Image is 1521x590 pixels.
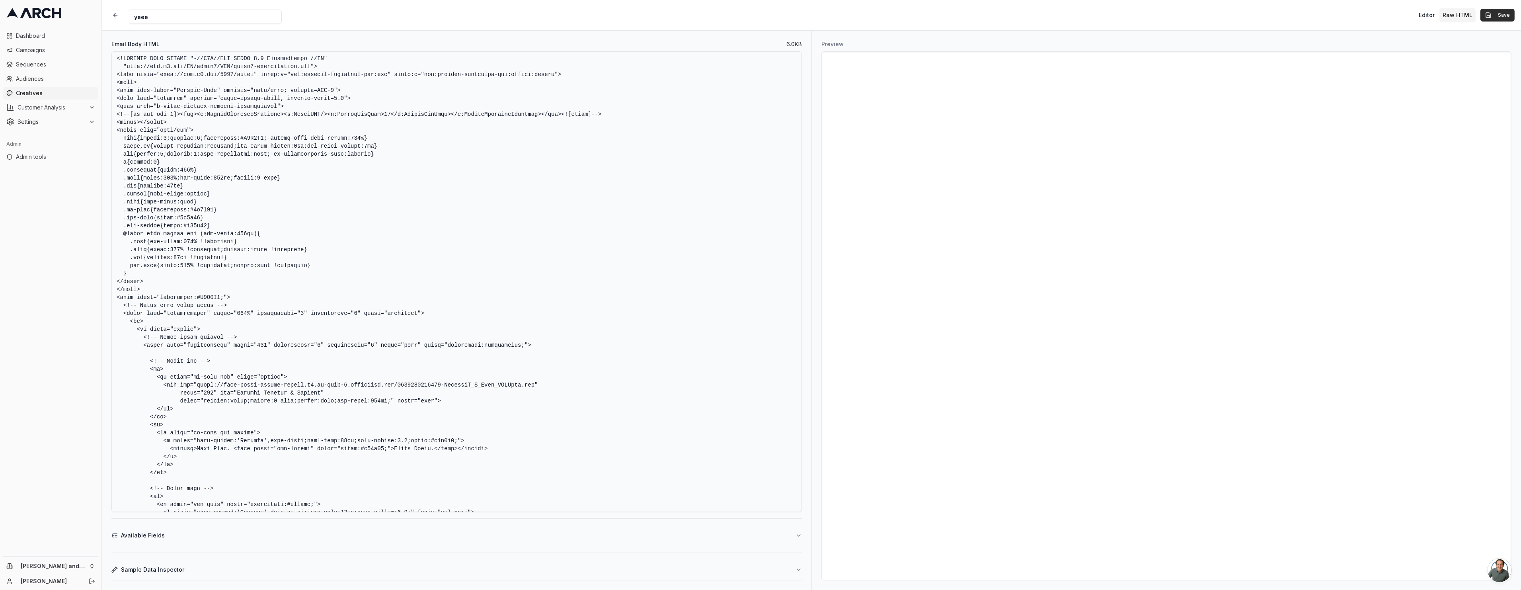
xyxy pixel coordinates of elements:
[111,41,160,47] label: Email Body HTML
[3,29,98,42] a: Dashboard
[16,61,95,68] span: Sequences
[111,51,802,512] textarea: <!LOREMIP DOLO SITAME "-//C7A//ELI SEDDO 8.9 Eiusmodtempo //IN" "utla://etd.m3.ali/EN/admin7/VEN/...
[1488,558,1511,582] div: Open chat
[786,40,802,48] span: 6.0 KB
[129,10,282,24] input: Internal Creative Name
[3,115,98,128] button: Settings
[111,559,802,580] button: Sample Data Inspector
[86,576,97,587] button: Log out
[16,32,95,40] span: Dashboard
[16,153,95,161] span: Admin tools
[18,118,86,126] span: Settings
[18,104,86,111] span: Customer Analysis
[3,101,98,114] button: Customer Analysis
[3,560,98,572] button: [PERSON_NAME] and Sons
[822,52,1511,580] iframe: Preview for yeee
[1416,8,1438,22] button: Toggle editor
[3,150,98,163] a: Admin tools
[121,566,184,574] span: Sample Data Inspector
[1480,9,1515,21] button: Save
[821,40,1511,48] h3: Preview
[21,577,80,585] a: [PERSON_NAME]
[3,138,98,150] div: Admin
[3,44,98,57] a: Campaigns
[16,75,95,83] span: Audiences
[3,87,98,100] a: Creatives
[3,72,98,85] a: Audiences
[16,46,95,54] span: Campaigns
[121,531,165,539] span: Available Fields
[3,58,98,71] a: Sequences
[21,563,86,570] span: [PERSON_NAME] and Sons
[1439,8,1476,22] button: Toggle custom HTML
[111,525,802,546] button: Available Fields
[16,89,95,97] span: Creatives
